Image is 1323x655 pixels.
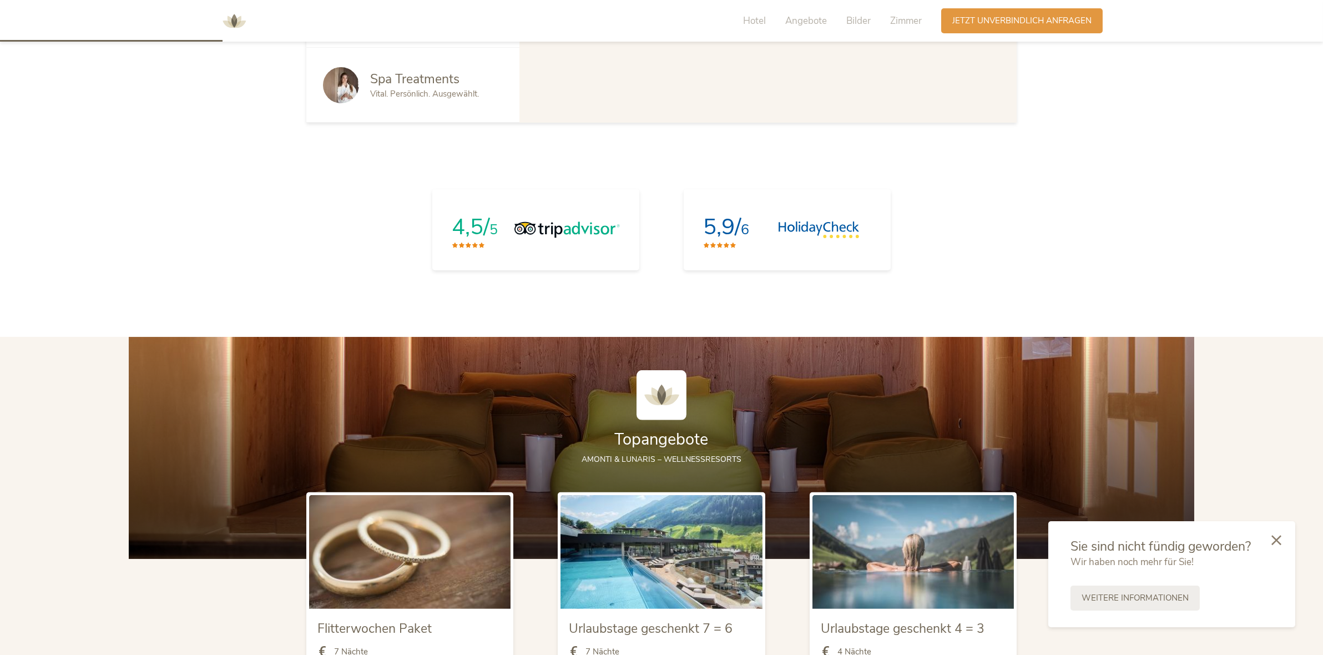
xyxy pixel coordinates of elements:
[560,495,762,608] img: Urlaubstage geschenkt 7 = 6
[741,220,749,239] span: 6
[309,495,511,608] img: Flitterwochen Paket
[218,17,251,24] a: AMONTI & LUNARIS Wellnessresort
[317,620,432,637] span: Flitterwochen Paket
[218,4,251,38] img: AMONTI & LUNARIS Wellnessresort
[370,88,479,99] span: Vital. Persönlich. Ausgewählt.
[1082,592,1189,604] span: Weitere Informationen
[432,189,639,270] a: 4,5/5Tripadvisor
[684,189,891,270] a: 5,9/6HolidayCheck
[615,429,709,450] span: Topangebote
[743,14,766,27] span: Hotel
[514,221,620,238] img: Tripadvisor
[812,495,1014,608] img: Urlaubstage geschenkt 4 = 3
[785,14,827,27] span: Angebote
[821,620,984,637] span: Urlaubstage geschenkt 4 = 3
[582,454,741,465] span: AMONTI & LUNARIS – Wellnessresorts
[846,14,871,27] span: Bilder
[778,221,860,238] img: HolidayCheck
[489,220,498,239] span: 5
[952,15,1092,27] span: Jetzt unverbindlich anfragen
[370,70,459,88] span: Spa Treatments
[703,212,741,242] span: 5,9/
[637,370,686,420] img: AMONTI & LUNARIS Wellnessresort
[1070,586,1200,611] a: Weitere Informationen
[569,620,733,637] span: Urlaubstage geschenkt 7 = 6
[1070,556,1194,568] span: Wir haben noch mehr für Sie!
[1070,538,1251,555] span: Sie sind nicht fündig geworden?
[890,14,922,27] span: Zimmer
[452,212,489,242] span: 4,5/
